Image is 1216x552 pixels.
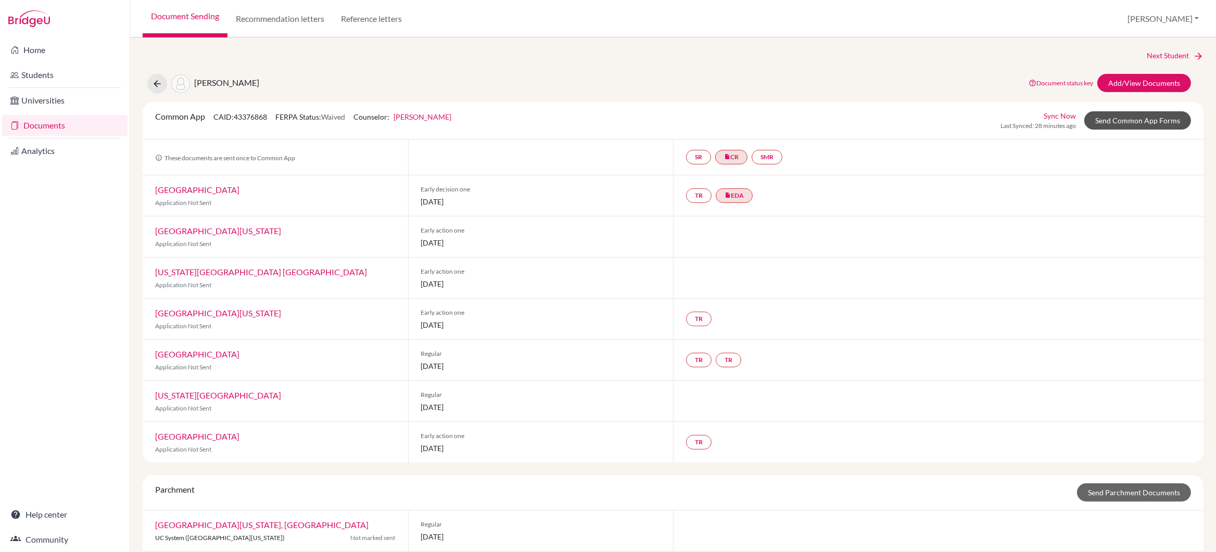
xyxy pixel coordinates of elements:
[421,443,661,454] span: [DATE]
[686,150,711,164] a: SR
[194,78,259,87] span: [PERSON_NAME]
[353,112,451,121] span: Counselor:
[421,520,661,529] span: Regular
[725,192,731,198] i: insert_drive_file
[155,226,281,236] a: [GEOGRAPHIC_DATA][US_STATE]
[2,65,128,85] a: Students
[213,112,267,121] span: CAID: 43376868
[155,431,239,441] a: [GEOGRAPHIC_DATA]
[686,435,712,450] a: TR
[155,267,367,277] a: [US_STATE][GEOGRAPHIC_DATA] [GEOGRAPHIC_DATA]
[155,349,239,359] a: [GEOGRAPHIC_DATA]
[686,353,712,367] a: TR
[421,319,661,330] span: [DATE]
[1123,9,1204,29] button: [PERSON_NAME]
[155,240,211,248] span: Application Not Sent
[155,390,281,400] a: [US_STATE][GEOGRAPHIC_DATA]
[421,278,661,289] span: [DATE]
[421,226,661,235] span: Early action one
[752,150,782,164] a: SMR
[421,308,661,317] span: Early action one
[1084,111,1191,130] a: Send Common App Forms
[421,349,661,358] span: Regular
[1000,121,1076,131] span: Last Synced: 28 minutes ago
[2,40,128,60] a: Home
[321,112,345,121] span: Waived
[155,154,295,162] span: These documents are sent once to Common App
[155,445,211,453] span: Application Not Sent
[155,404,211,412] span: Application Not Sent
[155,281,211,289] span: Application Not Sent
[394,112,451,121] a: [PERSON_NAME]
[155,199,211,207] span: Application Not Sent
[2,140,128,161] a: Analytics
[421,237,661,248] span: [DATE]
[155,363,211,371] span: Application Not Sent
[421,185,661,194] span: Early decision one
[155,534,285,542] span: UC System ([GEOGRAPHIC_DATA][US_STATE])
[716,188,753,203] a: insert_drive_fileEDA
[2,529,128,550] a: Community
[351,533,396,543] span: Not marked sent
[1147,50,1204,61] a: Next Student
[715,150,748,164] a: insert_drive_fileCR
[421,361,661,371] span: [DATE]
[421,267,661,276] span: Early action one
[155,484,195,494] span: Parchment
[2,90,128,111] a: Universities
[421,431,661,441] span: Early action one
[155,308,281,318] a: [GEOGRAPHIC_DATA][US_STATE]
[155,520,369,530] a: [GEOGRAPHIC_DATA][US_STATE], [GEOGRAPHIC_DATA]
[2,115,128,136] a: Documents
[1097,74,1191,92] a: Add/View Documents
[1029,79,1093,87] a: Document status key
[8,10,50,27] img: Bridge-U
[421,390,661,400] span: Regular
[724,153,730,160] i: insert_drive_file
[2,504,128,525] a: Help center
[686,312,712,326] a: TR
[155,185,239,195] a: [GEOGRAPHIC_DATA]
[716,353,741,367] a: TR
[1044,110,1076,121] a: Sync Now
[421,531,661,542] span: [DATE]
[421,402,661,413] span: [DATE]
[1077,483,1191,502] a: Send Parchment Documents
[275,112,345,121] span: FERPA Status:
[686,188,712,203] a: TR
[155,322,211,330] span: Application Not Sent
[155,111,205,121] span: Common App
[421,196,661,207] span: [DATE]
